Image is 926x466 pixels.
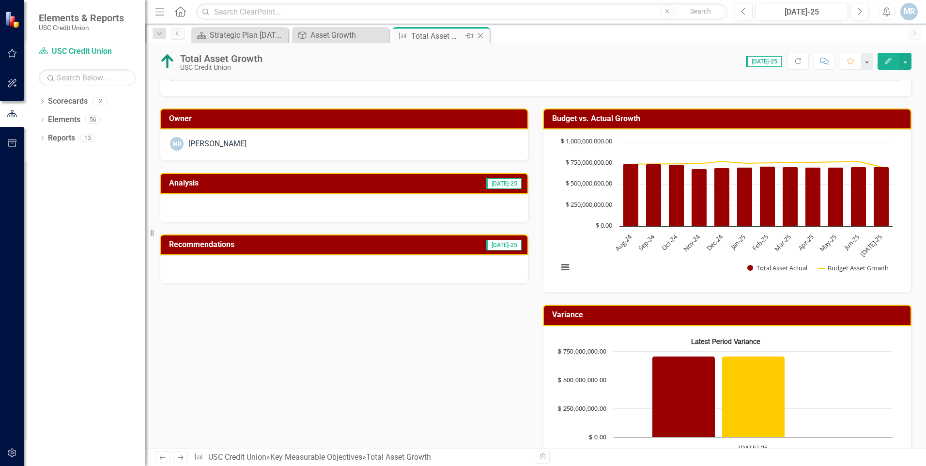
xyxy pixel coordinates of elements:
[566,158,612,167] text: $ 750,000,000.00
[39,69,136,86] input: Search Below...
[636,233,657,253] text: Sep-24
[681,233,702,253] text: Nov-24
[196,3,727,20] input: Search ClearPoint...
[180,64,262,71] div: USC Credit Union
[623,164,889,227] g: Total Asset Actual, series 1 of 2. Bar series with 12 bars.
[93,97,108,106] div: 2
[180,53,262,64] div: Total Asset Growth
[566,200,612,209] text: $ 250,000,000.00
[760,167,775,227] path: Feb-25, 707,456,279. Total Asset Actual.
[900,3,918,20] button: MR
[842,233,861,252] text: Jun-25
[552,114,906,123] h3: Budget vs. Actual Growth
[169,114,523,123] h3: Owner
[310,29,386,41] div: Asset Growth
[747,264,807,272] button: Show Total Asset Actual
[170,137,184,151] div: MR
[692,169,707,227] path: Nov-24, 680,145,159. Total Asset Actual.
[486,240,522,250] span: [DATE]-25
[596,221,612,230] text: $ 0.00
[739,445,768,451] text: [DATE]-25
[793,436,854,437] path: Jul-25, 565,413. Variance.
[652,356,715,437] g: Total Asset Actual, bar series 1 of 3 with 1 bar.
[48,114,80,125] a: Elements
[294,29,386,41] a: Asset Growth
[750,233,770,252] text: Feb-25
[270,452,362,462] a: Key Measurable Objectives
[828,168,844,227] path: May-25, 700,652,942. Total Asset Actual.
[858,233,884,258] text: [DATE]-25
[169,240,395,249] h3: Recommendations
[623,164,639,227] path: Aug-24, 741,450,534. Total Asset Actual.
[210,29,286,41] div: Strategic Plan [DATE] - [DATE]
[646,164,662,227] path: Sep-24, 737,489,979. Total Asset Actual.
[558,406,606,412] text: $ 250,000,000.00
[80,134,95,142] div: 13
[759,6,845,18] div: [DATE]-25
[652,356,715,437] path: Jul-25, 705,717,871. Total Asset Actual.
[874,167,889,227] path: Jul-25, 705,717,871. Total Asset Actual.
[677,5,725,18] button: Search
[805,168,821,227] path: Apr-25, 698,117,496. Total Asset Actual.
[669,165,684,227] path: Oct-24, 731,497,345. Total Asset Actual.
[194,29,286,41] a: Strategic Plan [DATE] - [DATE]
[39,24,124,31] small: USC Credit Union
[39,12,124,24] span: Elements & Reports
[194,452,528,463] div: » »
[613,233,633,253] text: Aug-24
[705,233,725,253] text: Dec-24
[552,311,906,319] h3: Variance
[728,233,748,252] text: Jan-25
[366,452,431,462] div: Total Asset Growth
[851,167,866,227] path: Jun-25, 702,777,948. Total Asset Actual.
[772,233,793,253] text: Mar-25
[558,377,606,384] text: $ 500,000,000.00
[558,261,572,274] button: View chart menu, Chart
[691,339,760,345] text: Latest Period Variance
[818,264,889,272] button: Show Budget Asset Growth
[411,30,463,42] div: Total Asset Growth
[783,167,798,227] path: Mar-25, 705,661,853. Total Asset Actual.
[690,7,711,15] span: Search
[48,96,88,107] a: Scorecards
[208,452,266,462] a: USC Credit Union
[39,46,136,57] a: USC Credit Union
[818,233,838,253] text: May-25
[486,178,522,189] span: [DATE]-25
[589,435,606,441] text: $ 0.00
[160,54,175,69] img: Above Target
[660,233,679,252] text: Oct-24
[737,168,753,227] path: Jan-25, 700,505,330. Total Asset Actual.
[5,11,22,28] img: ClearPoint Strategy
[561,137,612,145] text: $ 1,000,000,000.00
[756,3,848,20] button: [DATE]-25
[566,179,612,187] text: $ 500,000,000.00
[48,133,75,144] a: Reports
[722,356,785,437] g: Budget Asset Growth, bar series 2 of 3 with 1 bar.
[714,168,730,227] path: Dec-24, 693,763,585. Total Asset Actual.
[553,137,901,282] div: Chart. Highcharts interactive chart.
[793,436,854,437] g: Variance, bar series 3 of 3 with 1 bar.
[722,356,785,437] path: Jul-25, 705,152,458. Budget Asset Growth.
[553,137,897,282] svg: Interactive chart
[169,179,326,187] h3: Analysis
[796,233,816,252] text: Apr-25
[188,139,247,150] div: [PERSON_NAME]
[85,116,101,124] div: 56
[558,349,606,355] text: $ 750,000,000.00
[746,56,782,67] span: [DATE]-25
